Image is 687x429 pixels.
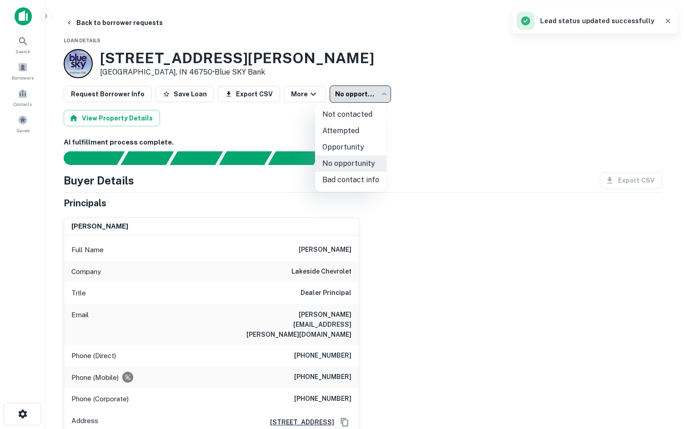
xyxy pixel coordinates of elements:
li: Not contacted [315,106,386,123]
li: Opportunity [315,139,386,155]
iframe: Chat Widget [642,356,687,400]
li: Bad contact info [315,172,386,188]
li: No opportunity [315,155,386,172]
li: Attempted [315,123,386,139]
div: Lead status updated successfully [517,12,654,30]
